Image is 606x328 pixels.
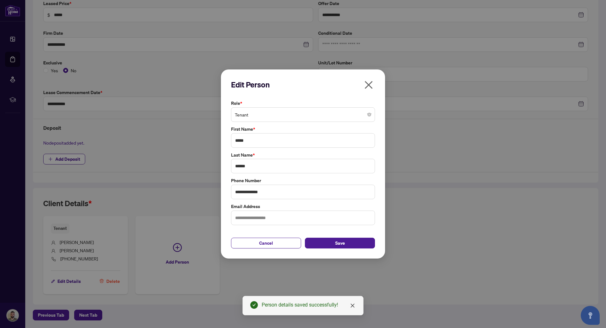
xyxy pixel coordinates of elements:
[262,301,356,309] div: Person details saved successfully!
[364,80,374,90] span: close
[231,152,375,158] label: Last Name
[305,238,375,248] button: Save
[231,203,375,210] label: Email Address
[231,80,375,90] h2: Edit Person
[581,306,600,325] button: Open asap
[231,177,375,184] label: Phone Number
[231,126,375,133] label: First Name
[231,238,301,248] button: Cancel
[350,303,355,308] span: close
[335,238,345,248] span: Save
[367,113,371,116] span: close-circle
[250,301,258,309] span: check-circle
[259,238,273,248] span: Cancel
[349,302,356,309] a: Close
[231,100,375,107] label: Role
[235,109,371,121] span: Tenant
